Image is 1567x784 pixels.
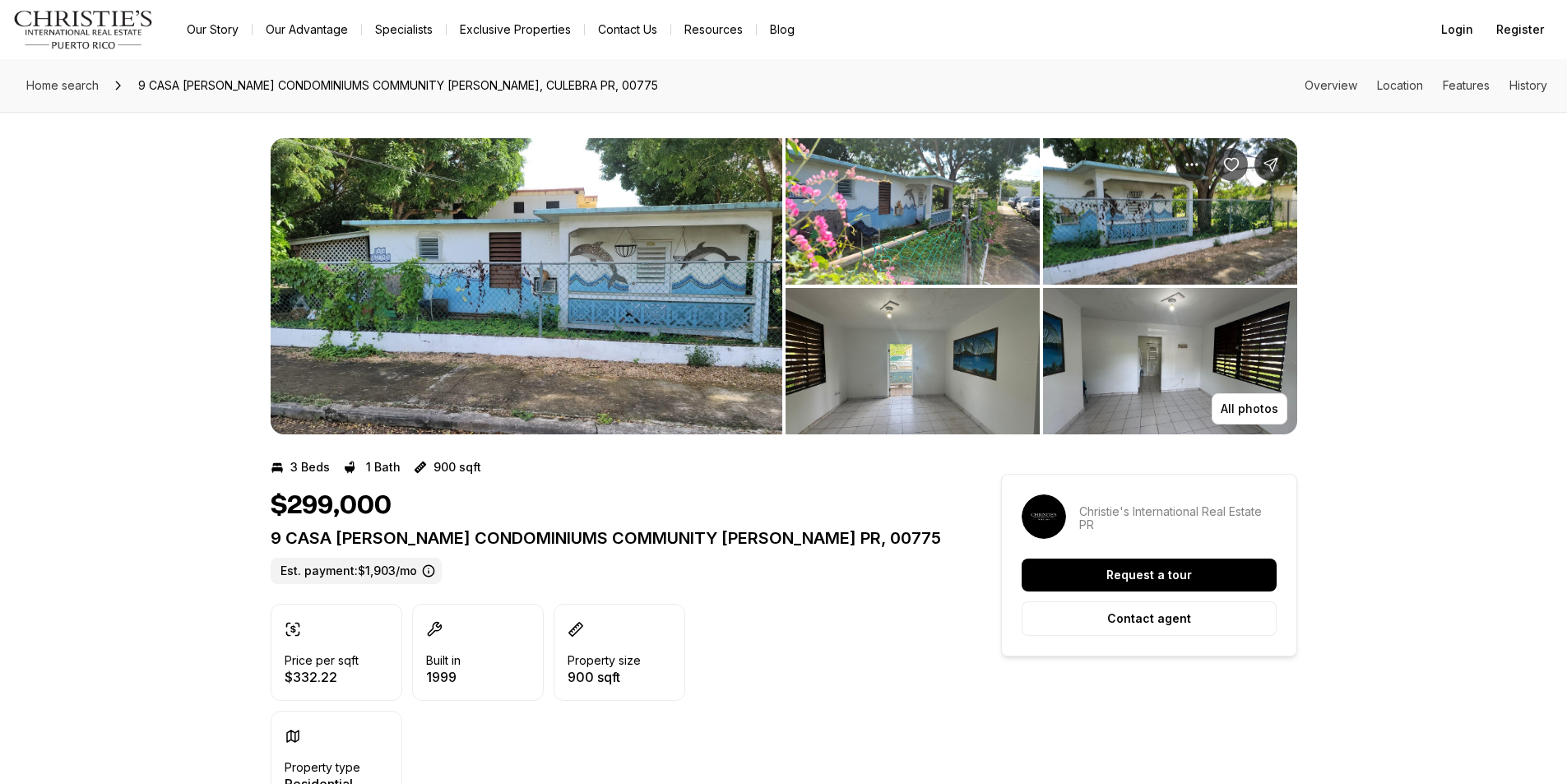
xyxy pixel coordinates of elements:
[253,18,361,41] a: Our Advantage
[757,18,808,41] a: Blog
[1496,23,1544,36] span: Register
[1107,612,1191,625] p: Contact agent
[1443,78,1490,92] a: Skip to: Features
[1254,148,1287,181] button: Share Property: 9 CASA BLANCA CONDOMINIUMS COMMUNITY CLARK
[20,72,105,99] a: Home search
[271,138,1297,434] div: Listing Photos
[1043,288,1297,434] button: View image gallery
[1305,79,1547,92] nav: Page section menu
[433,461,481,474] p: 900 sqft
[585,18,670,41] button: Contact Us
[786,138,1297,434] li: 2 of 6
[1305,78,1357,92] a: Skip to: Overview
[786,138,1040,285] button: View image gallery
[568,670,641,684] p: 900 sqft
[271,138,782,434] button: View image gallery
[1212,393,1287,424] button: All photos
[568,654,641,667] p: Property size
[426,670,461,684] p: 1999
[285,761,360,774] p: Property type
[13,10,154,49] img: logo
[1441,23,1473,36] span: Login
[271,138,782,434] li: 1 of 6
[1106,568,1192,582] p: Request a tour
[285,670,359,684] p: $332.22
[1022,601,1277,636] button: Contact agent
[1486,13,1554,46] button: Register
[285,654,359,667] p: Price per sqft
[1043,138,1297,285] button: View image gallery
[366,461,401,474] p: 1 Bath
[671,18,756,41] a: Resources
[1079,505,1277,531] p: Christie's International Real Estate PR
[290,461,330,474] p: 3 Beds
[1509,78,1547,92] a: Skip to: History
[426,654,461,667] p: Built in
[1431,13,1483,46] button: Login
[1377,78,1423,92] a: Skip to: Location
[132,72,665,99] span: 9 CASA [PERSON_NAME] CONDOMINIUMS COMMUNITY [PERSON_NAME], CULEBRA PR, 00775
[26,78,99,92] span: Home search
[174,18,252,41] a: Our Story
[1221,402,1278,415] p: All photos
[1175,148,1208,181] button: Property options
[1215,148,1248,181] button: Save Property: 9 CASA BLANCA CONDOMINIUMS COMMUNITY CLARK
[786,288,1040,434] button: View image gallery
[447,18,584,41] a: Exclusive Properties
[271,558,442,584] label: Est. payment: $1,903/mo
[362,18,446,41] a: Specialists
[271,528,942,548] p: 9 CASA [PERSON_NAME] CONDOMINIUMS COMMUNITY [PERSON_NAME] PR, 00775
[1022,559,1277,591] button: Request a tour
[271,490,392,522] h1: $299,000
